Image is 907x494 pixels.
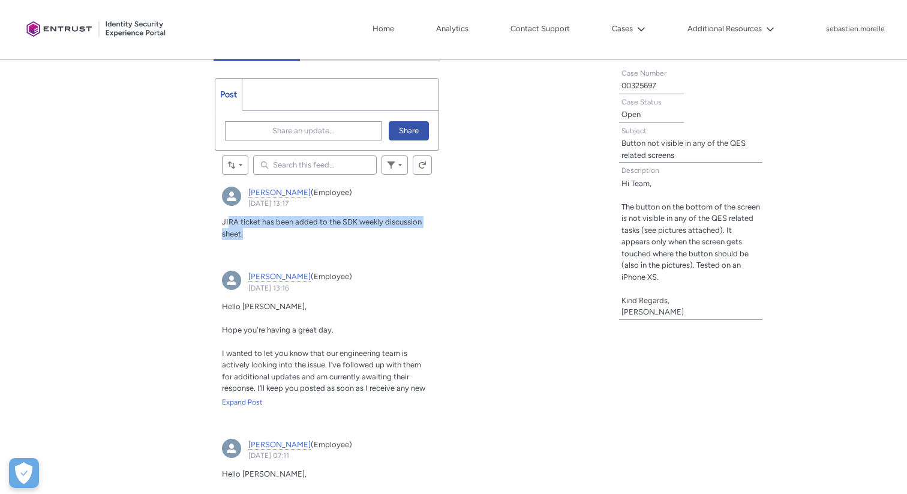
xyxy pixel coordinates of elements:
a: [PERSON_NAME] [248,272,311,282]
span: I wanted to let you know that our engineering team is actively looking into the issue. I’ve follo... [222,349,425,405]
button: Share [389,121,429,140]
div: Mayank [222,187,241,206]
span: Subject [621,127,647,135]
span: Hope you're having a great day. [222,325,334,334]
a: Home [370,20,397,38]
input: Search this feed... [253,155,376,175]
lightning-formatted-text: Open [621,110,641,119]
lightning-formatted-text: Hi Team, The button on the bottom of the screen is not visible in any of the QES related tasks (s... [621,179,760,317]
a: [PERSON_NAME] [248,188,311,197]
div: Chatter Publisher [215,78,439,151]
span: Share [399,122,419,140]
a: Contact Support [507,20,573,38]
img: External User - Mayank (null) [222,187,241,206]
span: (Employee) [311,188,352,197]
button: Share an update... [225,121,381,140]
lightning-formatted-text: 00325697 [621,81,656,90]
a: Post [215,79,242,110]
lightning-formatted-text: Button not visible in any of the QES related screens [621,139,746,160]
button: Cases [609,20,648,38]
span: Hello [PERSON_NAME], [222,302,307,311]
p: sebastien.morelle [826,25,885,34]
button: Open Preferences [9,458,39,488]
span: Case Status [621,98,662,106]
span: Description [621,166,659,175]
span: Share an update... [272,122,335,140]
img: External User - Mayank (null) [222,271,241,290]
a: [DATE] 13:16 [248,284,289,292]
div: Cookie Preferences [9,458,39,488]
span: (Employee) [311,272,352,281]
a: Expand Post [222,397,431,408]
img: External User - Mayank (null) [222,439,241,458]
button: Refresh this feed [413,155,432,175]
a: [DATE] 07:11 [248,451,289,460]
button: Additional Resources [684,20,777,38]
span: Hello [PERSON_NAME], [222,469,307,478]
a: [PERSON_NAME] [248,440,311,450]
span: JIRA ticket has been added to the SDK weekly discussion sheet. [222,217,422,238]
article: Mayank, 14 August 2025 at 13:16 [215,264,439,424]
article: Mayank, 14 August 2025 at 13:17 [215,179,439,257]
span: (Employee) [311,440,352,449]
span: Post [220,89,237,100]
a: Analytics, opens in new tab [433,20,471,38]
span: Case Number [621,69,666,77]
button: User Profile sebastien.morelle [825,22,885,34]
a: [DATE] 13:17 [248,199,289,208]
div: Mayank [222,271,241,290]
div: Mayank [222,439,241,458]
